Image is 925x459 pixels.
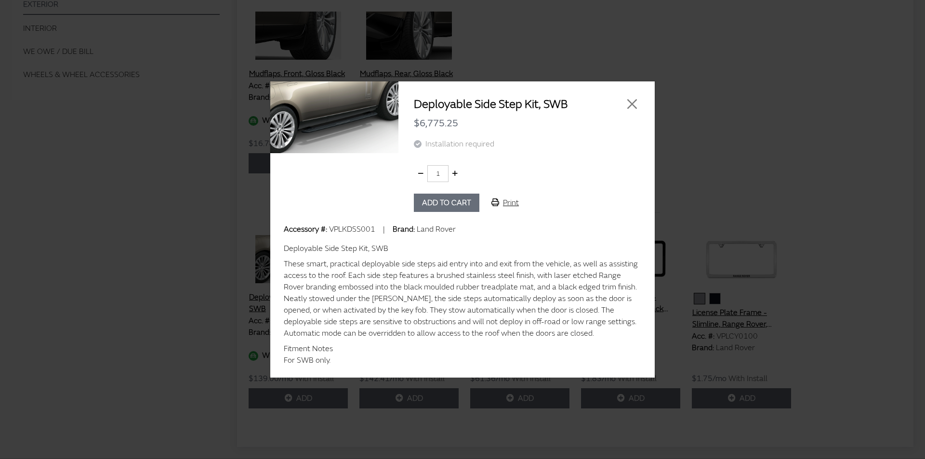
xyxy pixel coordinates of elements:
[284,354,641,366] div: For SWB only.
[270,81,398,153] img: Image for Deployable Side Step Kit, SWB
[425,139,494,149] span: Installation required
[414,97,600,112] h2: Deployable Side Step Kit, SWB
[393,223,415,235] label: Brand:
[414,112,639,134] div: $6,775.25
[414,194,479,212] button: Add to cart
[284,223,327,235] label: Accessory #:
[284,243,641,254] div: Deployable Side Step Kit, SWB
[625,97,639,111] button: Close
[417,224,456,234] span: Land Rover
[329,224,375,234] span: VPLKDSS001
[483,194,527,212] button: Print
[284,258,641,339] div: These smart, practical deployable side steps aid entry into and exit from the vehicle, as well as...
[284,343,333,354] label: Fitment Notes
[383,224,385,234] span: |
